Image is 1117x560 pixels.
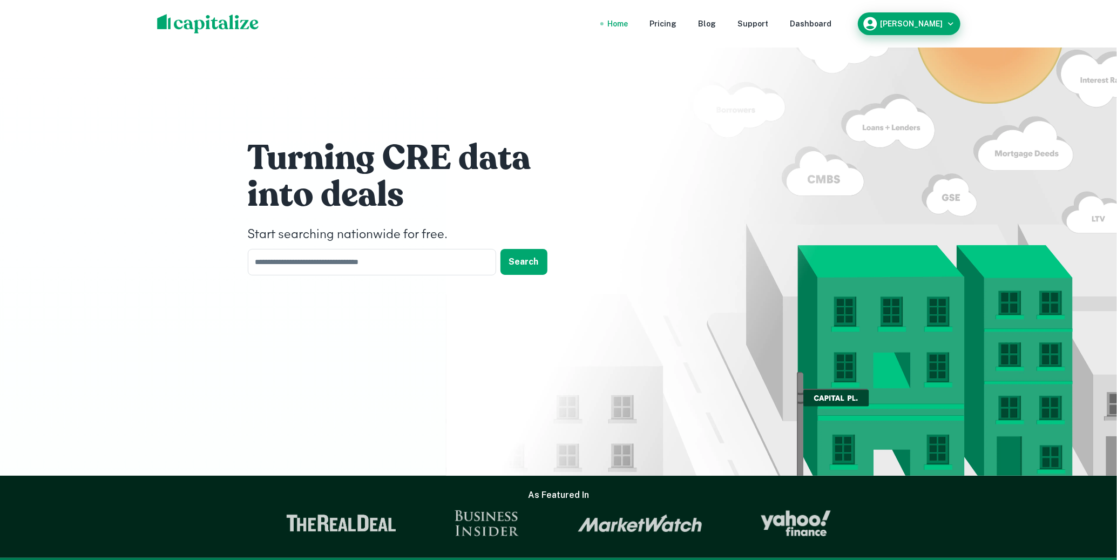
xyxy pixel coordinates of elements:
[528,489,589,502] h6: As Featured In
[858,12,960,35] button: [PERSON_NAME]
[500,249,547,275] button: Search
[761,510,831,536] img: Yahoo Finance
[1063,474,1117,525] iframe: Chat Widget
[248,173,572,217] h1: into deals
[738,18,769,30] a: Support
[248,225,572,245] h4: Start searching nationwide for free.
[790,18,832,30] a: Dashboard
[286,515,396,532] img: The Real Deal
[608,18,628,30] a: Home
[699,18,716,30] a: Blog
[455,510,519,536] img: Business Insider
[881,20,943,28] h6: [PERSON_NAME]
[650,18,677,30] a: Pricing
[578,514,702,532] img: Market Watch
[157,14,259,33] img: capitalize-logo.png
[248,137,572,180] h1: Turning CRE data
